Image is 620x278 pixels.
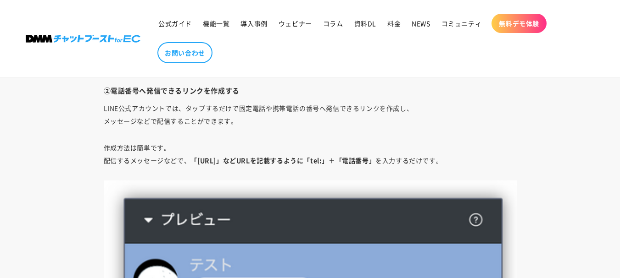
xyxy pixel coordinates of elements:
p: LINE公式アカウントでは、タップするだけで固定電話や携帯電話の番号へ発信できるリンクを作成し、 メッセージなどで配信することができます。 [104,102,517,127]
span: コラム [323,19,343,27]
h4: ②電話番号へ発信できるリンクを作成する [104,86,517,95]
span: 無料デモ体験 [499,19,539,27]
strong: 「[URL]」などURLを記載するように「tel:」＋「電話番号」 [190,156,375,165]
span: 公式ガイド [158,19,192,27]
a: 料金 [382,14,406,33]
span: 料金 [387,19,401,27]
a: 機能一覧 [197,14,235,33]
span: 機能一覧 [203,19,229,27]
a: ウェビナー [273,14,318,33]
a: 資料DL [349,14,382,33]
span: お問い合わせ [165,49,205,57]
span: 導入事例 [240,19,267,27]
a: 無料デモ体験 [492,14,547,33]
a: お問い合わせ [157,42,212,63]
a: 公式ガイド [153,14,197,33]
a: NEWS [406,14,436,33]
a: 導入事例 [235,14,273,33]
span: NEWS [412,19,430,27]
p: 作成方法は簡単です。 配信するメッセージなどで、 を入力するだけです。 [104,141,517,167]
span: コミュニティ [441,19,482,27]
img: 株式会社DMM Boost [26,35,140,43]
span: ウェビナー [279,19,312,27]
a: コミュニティ [436,14,487,33]
span: 資料DL [354,19,376,27]
a: コラム [318,14,349,33]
